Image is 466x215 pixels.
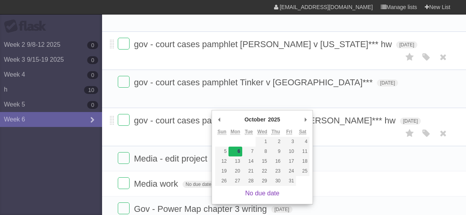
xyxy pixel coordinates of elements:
[242,166,256,176] button: 21
[84,86,98,94] b: 10
[215,147,228,156] button: 5
[134,116,397,125] span: gov - court cases pamphlet United States v [PERSON_NAME]*** hw
[245,190,280,197] a: No due date
[256,176,269,186] button: 29
[283,147,296,156] button: 10
[228,156,242,166] button: 13
[286,129,292,135] abbr: Friday
[283,137,296,147] button: 3
[377,79,398,86] span: [DATE]
[283,156,296,166] button: 17
[217,129,227,135] abbr: Sunday
[267,114,281,125] div: 2025
[118,177,130,189] label: Done
[242,176,256,186] button: 28
[256,166,269,176] button: 22
[4,19,51,33] div: Flask
[256,137,269,147] button: 1
[228,166,242,176] button: 20
[271,129,280,135] abbr: Thursday
[271,206,292,213] span: [DATE]
[269,156,282,166] button: 16
[215,176,228,186] button: 26
[283,176,296,186] button: 31
[302,114,309,125] button: Next Month
[296,166,309,176] button: 25
[296,137,309,147] button: 4
[245,129,253,135] abbr: Tuesday
[400,118,421,125] span: [DATE]
[134,154,209,164] span: Media - edit project
[118,76,130,88] label: Done
[269,147,282,156] button: 9
[299,129,307,135] abbr: Saturday
[134,39,394,49] span: gov - court cases pamphlet [PERSON_NAME] v [US_STATE]*** hw
[134,204,269,214] span: Gov - Power Map chapter 3 writing
[87,41,98,49] b: 0
[256,156,269,166] button: 15
[296,156,309,166] button: 18
[118,152,130,164] label: Done
[183,181,214,188] span: No due date
[87,101,98,109] b: 0
[402,127,417,140] label: Star task
[230,129,240,135] abbr: Monday
[118,114,130,126] label: Done
[215,156,228,166] button: 12
[228,147,242,156] button: 6
[87,71,98,79] b: 0
[269,176,282,186] button: 30
[87,56,98,64] b: 0
[258,129,267,135] abbr: Wednesday
[228,176,242,186] button: 27
[269,137,282,147] button: 2
[215,114,223,125] button: Previous Month
[118,202,130,214] label: Done
[243,114,267,125] div: October
[134,179,180,189] span: Media work
[396,41,417,48] span: [DATE]
[296,147,309,156] button: 11
[215,166,228,176] button: 19
[269,166,282,176] button: 23
[118,38,130,50] label: Done
[134,77,375,87] span: gov - court cases pamphlet Tinker v [GEOGRAPHIC_DATA]***
[283,166,296,176] button: 24
[256,147,269,156] button: 8
[242,147,256,156] button: 7
[402,51,417,64] label: Star task
[242,156,256,166] button: 14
